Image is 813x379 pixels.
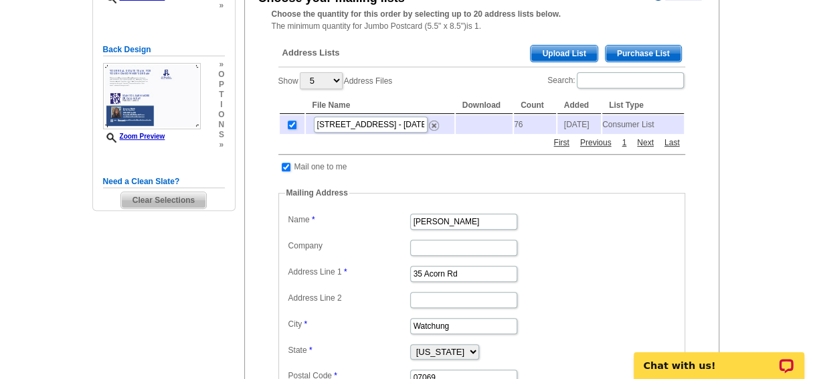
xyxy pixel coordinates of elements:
[514,115,556,134] td: 76
[577,72,684,88] input: Search:
[218,140,224,150] span: »
[602,97,684,114] th: List Type
[282,47,340,59] span: Address Lists
[429,121,439,131] img: delete.png
[103,175,225,188] h5: Need a Clean Slate?
[272,9,561,19] strong: Choose the quantity for this order by selecting up to 20 address lists below.
[288,292,409,304] label: Address Line 2
[550,137,572,149] a: First
[618,137,630,149] a: 1
[103,133,165,140] a: Zoom Preview
[429,118,439,127] a: Remove this list
[288,318,409,330] label: City
[577,137,615,149] a: Previous
[606,46,681,62] span: Purchase List
[306,97,454,114] th: File Name
[103,44,225,56] h5: Back Design
[300,72,343,89] select: ShowAddress Files
[557,115,601,134] td: [DATE]
[103,63,201,129] img: small-thumb.jpg
[557,97,601,114] th: Added
[218,100,224,110] span: i
[218,60,224,70] span: »
[294,160,348,173] td: Mail one to me
[288,240,409,252] label: Company
[602,115,684,134] td: Consumer List
[288,344,409,356] label: State
[547,71,685,90] label: Search:
[634,137,657,149] a: Next
[288,266,409,278] label: Address Line 1
[456,97,513,114] th: Download
[661,137,683,149] a: Last
[218,90,224,100] span: t
[278,71,393,90] label: Show Address Files
[288,214,409,226] label: Name
[218,1,224,11] span: »
[531,46,597,62] span: Upload List
[245,8,719,32] div: The minimum quantity for Jumbo Postcard (5.5" x 8.5")is 1.
[218,120,224,130] span: n
[514,97,556,114] th: Count
[218,130,224,140] span: s
[285,187,349,199] legend: Mailing Address
[121,192,206,208] span: Clear Selections
[218,80,224,90] span: p
[218,110,224,120] span: o
[218,70,224,80] span: o
[625,337,813,379] iframe: LiveChat chat widget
